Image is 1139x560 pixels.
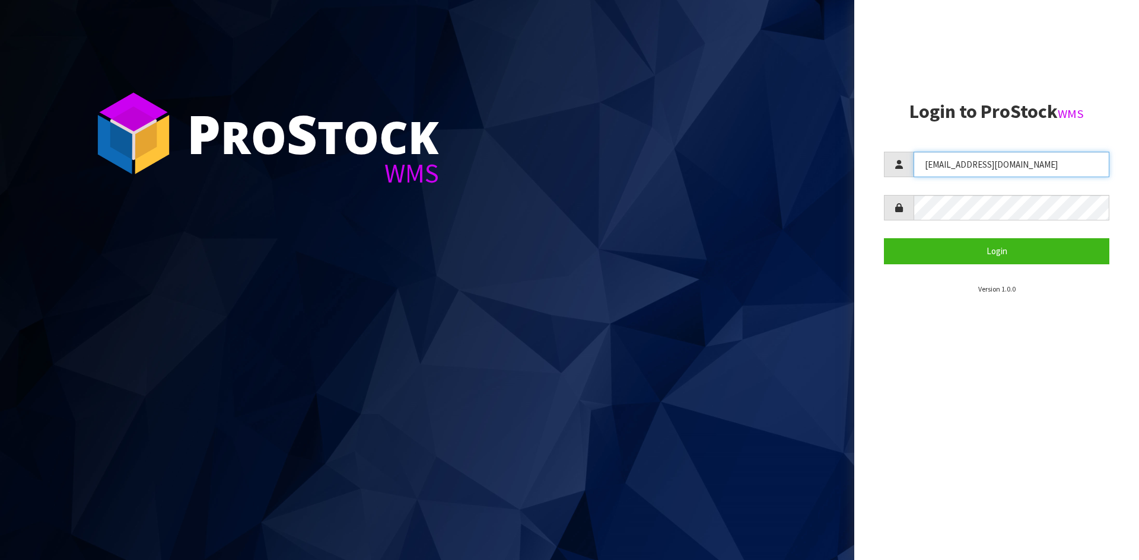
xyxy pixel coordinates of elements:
img: ProStock Cube [89,89,178,178]
button: Login [884,238,1109,264]
input: Username [914,152,1109,177]
span: P [187,97,221,169]
h2: Login to ProStock [884,101,1109,122]
div: WMS [187,160,439,187]
span: S [287,97,317,169]
div: ro tock [187,107,439,160]
small: WMS [1058,106,1084,121]
small: Version 1.0.0 [978,284,1016,293]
